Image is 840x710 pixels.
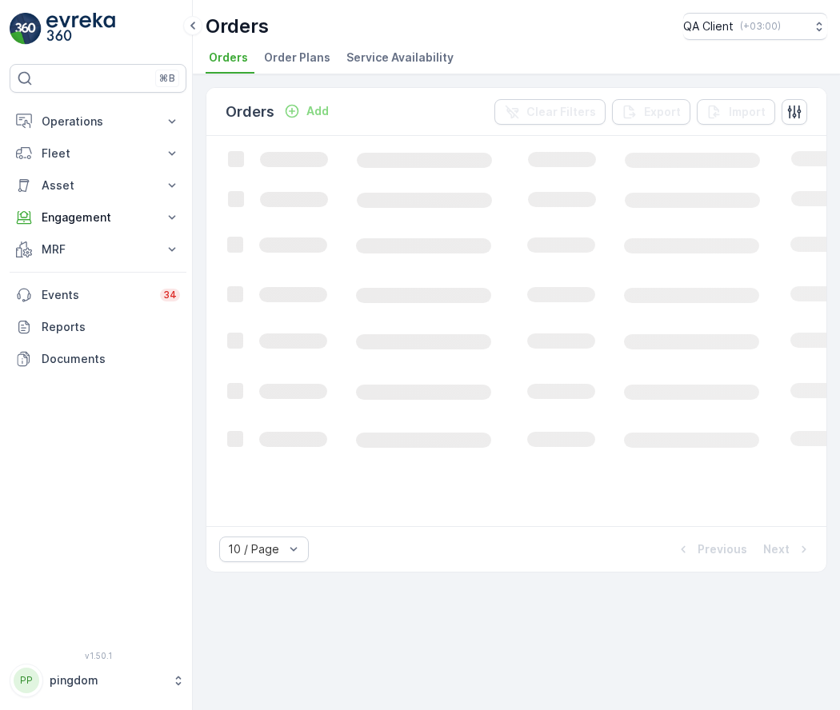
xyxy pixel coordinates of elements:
p: Fleet [42,146,154,162]
span: Service Availability [346,50,454,66]
button: Operations [10,106,186,138]
p: Reports [42,319,180,335]
button: Import [697,99,775,125]
span: v 1.50.1 [10,651,186,660]
p: pingdom [50,672,164,688]
p: Export [644,104,681,120]
img: logo [10,13,42,45]
p: ( +03:00 ) [740,20,781,33]
p: Documents [42,351,180,367]
button: Asset [10,170,186,201]
p: Next [763,541,790,557]
button: Add [278,102,335,121]
button: QA Client(+03:00) [683,13,827,40]
button: Next [762,540,814,559]
button: Export [612,99,690,125]
p: Orders [226,101,274,123]
p: Asset [42,177,154,193]
button: Clear Filters [494,99,606,125]
img: logo_light-DOdMpM7g.png [46,13,115,45]
p: Import [729,104,766,120]
button: PPpingdom [10,664,186,697]
p: Previous [698,541,747,557]
p: Engagement [42,209,154,225]
a: Events34 [10,279,186,311]
span: Orders [209,50,248,66]
button: Engagement [10,201,186,233]
p: 34 [163,289,177,301]
button: MRF [10,233,186,265]
div: PP [14,668,39,693]
a: Reports [10,311,186,343]
button: Previous [674,540,749,559]
p: Events [42,287,150,303]
p: Clear Filters [526,104,596,120]
p: ⌘B [159,72,175,85]
p: QA Client [683,18,734,34]
button: Fleet [10,138,186,170]
p: Add [306,103,329,119]
p: MRF [42,241,154,257]
p: Orders [206,14,269,39]
a: Documents [10,343,186,375]
span: Order Plans [264,50,330,66]
p: Operations [42,114,154,130]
